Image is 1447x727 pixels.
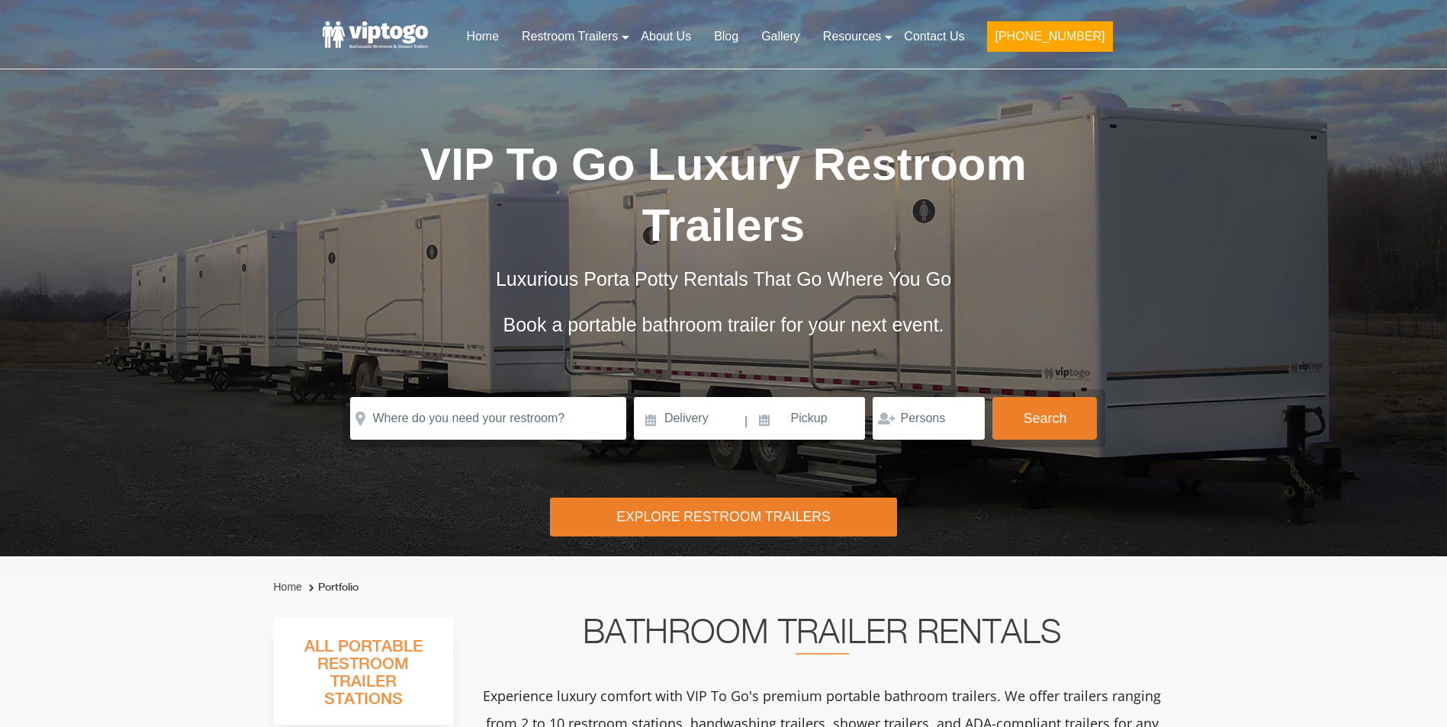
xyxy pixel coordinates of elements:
a: Resources [812,20,892,53]
input: Pickup [750,397,866,440]
span: Book a portable bathroom trailer for your next event. [503,314,944,335]
button: Search [992,397,1097,440]
span: | [744,397,748,446]
a: [PHONE_NUMBER] [976,20,1124,61]
span: Luxurious Porta Potty Rentals That Go Where You Go [496,268,951,290]
div: Explore Restroom Trailers [550,498,897,536]
a: Blog [703,20,750,53]
a: Gallery [750,20,812,53]
input: Persons [873,397,985,440]
input: Delivery [634,397,743,440]
button: [PHONE_NUMBER] [987,21,1112,52]
a: Home [274,581,302,593]
a: About Us [629,20,703,53]
h3: All Portable Restroom Trailer Stations [274,633,453,725]
a: Restroom Trailers [510,20,629,53]
li: Portfolio [305,578,359,597]
h2: Bathroom Trailer Rentals [474,618,1171,655]
span: VIP To Go Luxury Restroom Trailers [420,139,1027,251]
a: Contact Us [892,20,976,53]
a: Home [455,20,510,53]
input: Where do you need your restroom? [350,397,626,440]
